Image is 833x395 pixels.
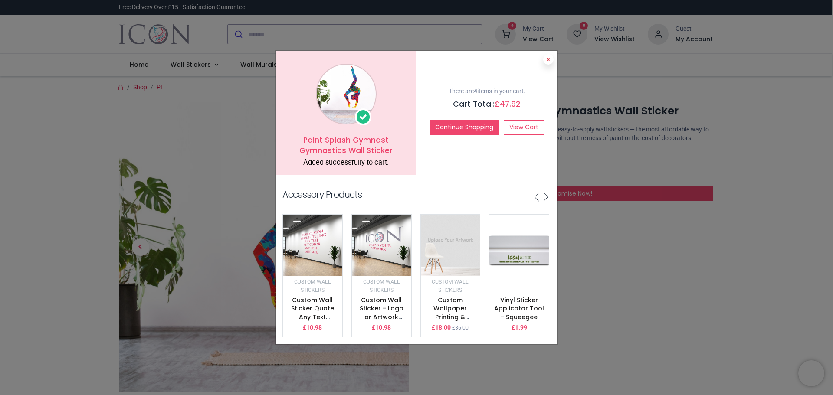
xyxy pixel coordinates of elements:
[495,99,521,109] span: £
[430,296,471,338] a: Custom Wallpaper Printing & Custom Wall Murals
[421,215,480,276] img: image_512
[363,278,400,294] a: Custom Wall Stickers
[294,278,331,294] a: Custom Wall Stickers
[474,88,477,95] b: 4
[455,325,469,331] span: 36.00
[494,296,544,321] a: Vinyl Sticker Applicator Tool - Squeegee
[423,87,551,96] p: There are items in your cart.
[432,323,451,332] p: £
[452,324,469,332] small: £
[283,215,342,276] img: image_512
[432,278,469,294] a: Custom Wall Stickers
[489,215,549,284] img: image_512
[303,323,322,332] p: £
[282,188,362,201] p: Accessory Products
[352,215,411,276] img: image_512
[363,279,400,294] small: Custom Wall Stickers
[432,279,469,294] small: Custom Wall Stickers
[423,99,551,110] h5: Cart Total:
[500,99,521,109] span: 47.92
[282,158,410,168] div: Added successfully to cart.
[306,324,322,331] span: 10.98
[375,324,391,331] span: 10.98
[288,296,338,338] a: Custom Wall Sticker Quote Any Text & Colour - Vinyl Lettering
[360,296,403,347] a: Custom Wall Sticker - Logo or Artwork Printing - Upload your design
[512,323,527,332] p: £
[316,64,377,124] img: image_1024
[294,279,331,294] small: Custom Wall Stickers
[430,120,499,135] button: Continue Shopping
[372,323,391,332] p: £
[435,324,451,331] span: 18.00
[515,324,527,331] span: 1.99
[282,135,410,156] h5: Paint Splash Gymnast Gymnastics Wall Sticker
[504,120,544,135] a: View Cart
